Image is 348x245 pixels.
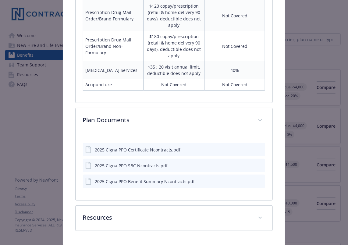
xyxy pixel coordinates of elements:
p: Resources [83,213,251,222]
td: $180 copay/prescription (retail & home delivery 90 days), deductible does not apply [144,31,204,61]
td: Not Covered [204,0,265,31]
button: download file [247,178,252,185]
td: $120 copay/prescription (retail & home delivery 90 days), deductible does not apply [144,0,204,31]
div: Resources [76,206,273,231]
td: Not Covered [204,31,265,61]
td: Prescription Drug Mail Order/Brand Non-Formulary [83,31,144,61]
td: Prescription Drug Mail Order/Brand Formulary [83,0,144,31]
button: download file [247,162,252,169]
div: 2025 Cigna PPO Certificate Ncontracts.pdf [95,147,181,153]
button: preview file [257,162,263,169]
div: Plan Documents [76,133,273,200]
td: [MEDICAL_DATA] Services [83,61,144,79]
td: 40% [204,61,265,79]
td: Acupuncture [83,79,144,91]
button: preview file [257,178,263,185]
td: Not Covered [204,79,265,91]
div: Plan Documents [76,108,273,133]
td: $35 ; 20 visit annual limit, deductible does not apply [144,61,204,79]
td: Not Covered [144,79,204,91]
button: preview file [257,147,263,153]
button: download file [247,147,252,153]
div: 2025 Cigna PPO Benefit Summary Ncontracts.pdf [95,178,195,185]
p: Plan Documents [83,115,251,125]
div: 2025 Cigna PPO SBC Ncontracts.pdf [95,162,168,169]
